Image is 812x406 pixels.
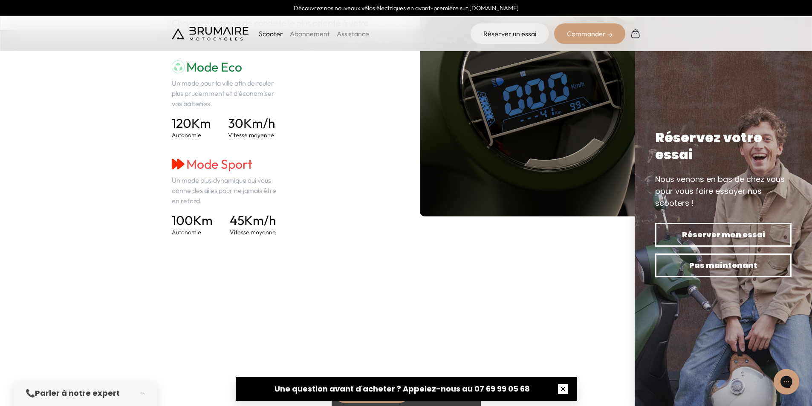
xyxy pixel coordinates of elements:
[228,115,243,131] span: 30
[471,23,549,44] a: Réserver un essai
[172,175,282,206] p: Un mode plus dynamique qui vous donne des ailes pour ne jamais être en retard.
[172,115,191,131] span: 120
[607,32,613,37] img: right-arrow-2.png
[769,366,803,397] iframe: Gorgias live chat messenger
[172,131,211,139] p: Autonomie
[630,29,641,39] img: Panier
[172,212,193,228] span: 100
[554,23,625,44] div: Commander
[228,115,275,131] h4: Km/h
[172,27,249,40] img: Brumaire Motocycles
[228,131,275,139] p: Vitesse moyenne
[230,213,276,228] h4: Km/h
[172,228,213,236] p: Autonomie
[172,59,282,75] h3: Mode Eco
[259,29,283,39] p: Scooter
[290,29,330,38] a: Abonnement
[172,60,185,73] img: mode-eco.png
[230,228,276,236] p: Vitesse moyenne
[230,212,244,228] span: 45
[172,158,185,170] img: mode-sport.png
[172,78,282,109] p: Un mode pour la ville afin de rouler plus prudemment et d'économiser vos batteries.
[337,29,369,38] a: Assistance
[172,156,282,172] h3: Mode Sport
[172,115,211,131] h4: Km
[172,213,213,228] h4: Km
